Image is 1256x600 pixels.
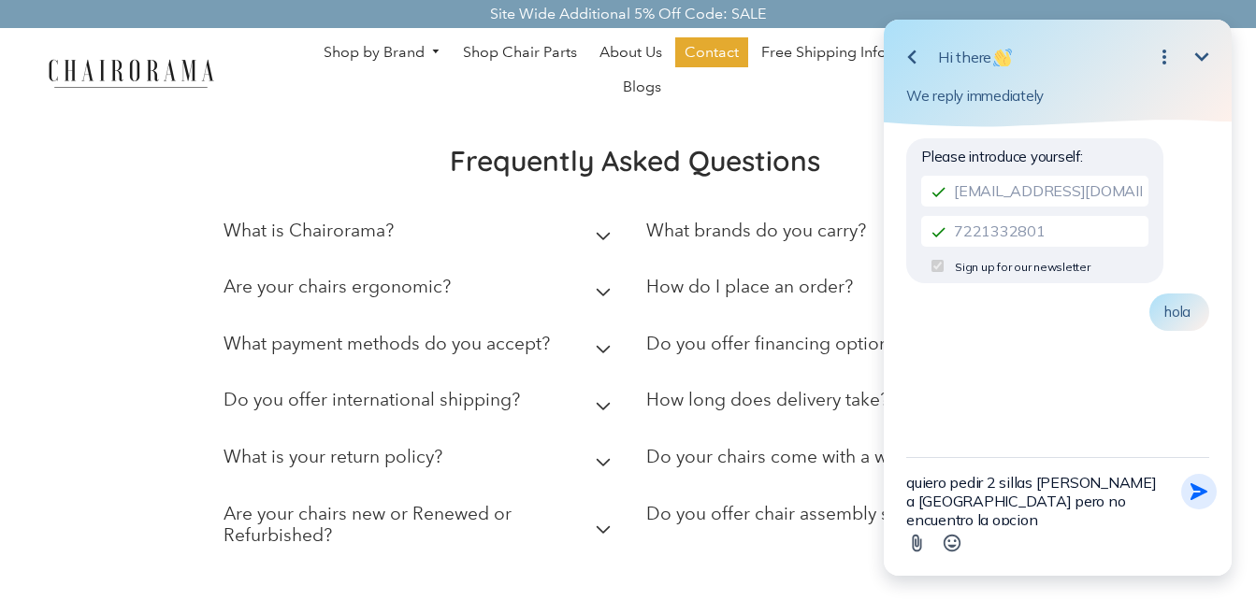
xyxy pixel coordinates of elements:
[134,49,152,67] img: 👋
[646,446,952,467] h2: Do your chairs come with a warranty?
[224,333,550,354] h2: What payment methods do you accept?
[224,220,394,241] h2: What is Chairorama?
[305,303,331,321] span: hola
[646,333,906,354] h2: Do you offer financing options?
[286,38,324,76] button: Open options
[224,320,619,377] summary: What payment methods do you accept?
[47,87,184,105] span: We reply immediately
[62,176,289,207] input: Enter your email...
[304,37,979,107] nav: DesktopNavigation
[761,43,887,63] span: Free Shipping Info
[324,38,361,76] button: Minimize
[224,389,520,410] h2: Do you offer international shipping?
[95,260,231,274] span: Sign up for our newsletter
[224,503,619,546] h2: Are your chairs new or Renewed or Refurbished?
[314,38,451,67] a: Shop by Brand
[463,43,577,63] span: Shop Chair Parts
[646,376,1042,433] summary: How long does delivery take?
[75,525,110,561] button: Open Emoji picker
[454,37,586,67] a: Shop Chair Parts
[646,320,1042,377] summary: Do you offer financing options?
[646,276,853,297] h2: How do I place an order?
[47,458,303,525] textarea: New message
[646,207,1042,264] summary: What brands do you carry?
[224,276,451,297] h2: Are your chairs ergonomic?
[62,216,289,247] input: Enter your phone...
[224,490,619,568] summary: Are your chairs new or Renewed or Refurbished?
[599,43,662,63] span: About Us
[685,43,739,63] span: Contact
[37,56,224,89] img: chairorama
[646,490,1042,547] summary: Do you offer chair assembly services?
[224,433,619,490] summary: What is your return policy?
[646,503,956,524] h2: Do you offer chair assembly services?
[614,72,671,102] a: Blogs
[623,78,661,97] span: Blogs
[224,207,619,264] summary: What is Chairorama?
[79,48,154,66] span: Hi there
[224,446,442,467] h2: What is your return policy?
[646,389,888,410] h2: How long does delivery take?
[752,37,896,67] a: Free Shipping Info
[39,525,75,561] button: Attach file button
[72,260,84,272] input: Sign up for our newsletter
[224,143,1047,179] h2: Frequently Asked Questions
[62,148,224,165] span: Please introduce yourself:
[646,263,1042,320] summary: How do I place an order?
[224,263,619,320] summary: Are your chairs ergonomic?
[646,220,866,241] h2: What brands do you carry?
[646,433,1042,490] summary: Do your chairs come with a warranty?
[675,37,748,67] a: Contact
[590,37,671,67] a: About Us
[224,376,619,433] summary: Do you offer international shipping?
